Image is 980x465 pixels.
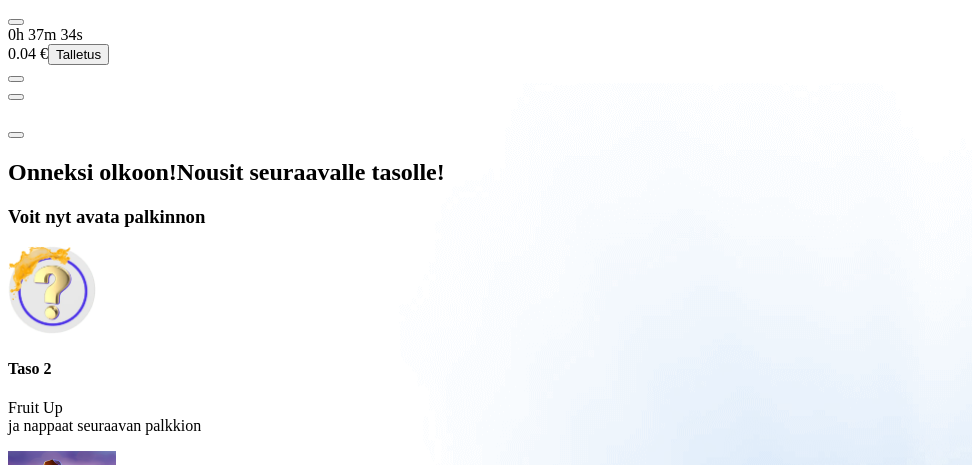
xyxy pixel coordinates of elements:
p: Fruit Up ja nappaat seuraavan palkkion [8,399,972,435]
button: menu [8,76,24,82]
span: Onneksi olkoon! [8,159,177,185]
button: close [8,132,24,138]
button: chevron-left icon [8,94,24,100]
button: Talletus [48,44,109,65]
span: 0.04 € [8,45,48,62]
span: Nousit seuraavalle tasolle! [177,159,445,185]
h4: Taso 2 [8,360,972,378]
span: Talletus [56,47,101,62]
h3: Voit nyt avata palkinnon [8,206,972,228]
button: menu [8,19,24,25]
img: Unlock reward icon [8,246,96,334]
span: user session time [8,26,83,43]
